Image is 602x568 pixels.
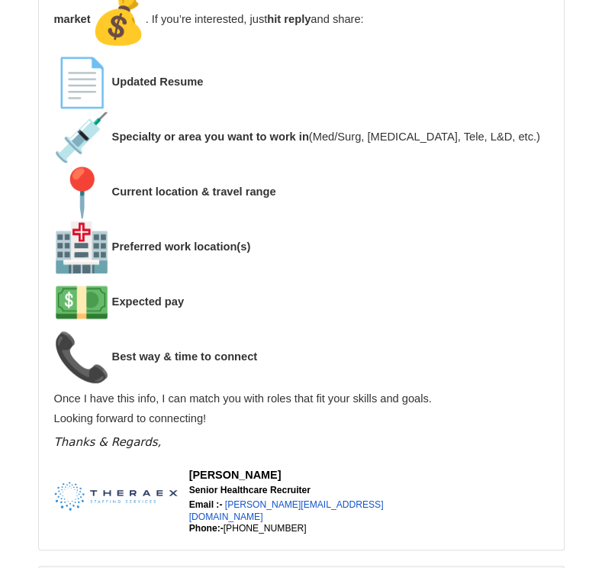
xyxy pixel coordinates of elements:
[54,468,178,521] img: AIorK4x2s1AMf8gHZRJHuD_gcd1_XG1oUPMiq6qjp-y0vdxC0VkdT7gaH5A-Sx_h7vmBV7aMlLsIrJ0UmB--
[189,485,311,495] b: Senior Healthcare Recruiter
[54,330,109,385] img: 📞
[189,469,282,481] b: [PERSON_NAME]
[112,240,251,253] b: Preferred work location(s)
[189,499,384,521] a: [PERSON_NAME][EMAIL_ADDRESS][DOMAIN_NAME]
[54,220,109,275] img: 🏥
[54,413,549,425] p: Looking forward to connecting!
[54,110,109,165] img: 💉
[189,499,223,510] font: Email :-
[189,523,217,534] font: Phone
[112,131,309,143] b: Specialty or area you want to work in
[159,76,203,88] b: Resume
[112,76,157,88] b: Updated
[112,295,185,308] b: Expected pay
[217,523,224,534] font: :-
[54,393,549,405] p: Once I have this info, I can match you with roles that fit your skills and goals.
[54,55,109,110] img: 📄
[112,186,276,198] b: Current location & travel range
[224,523,307,534] font: [PHONE_NUMBER]
[54,435,162,449] i: Thanks & Regards,
[54,275,109,330] img: 💵
[112,350,258,363] b: Best way & time to connect
[54,55,549,385] p: (Med/Surg, [MEDICAL_DATA], Tele, L&D, etc.)
[54,165,109,220] img: 📍
[526,495,602,568] iframe: Chat Widget
[267,13,311,25] b: hit reply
